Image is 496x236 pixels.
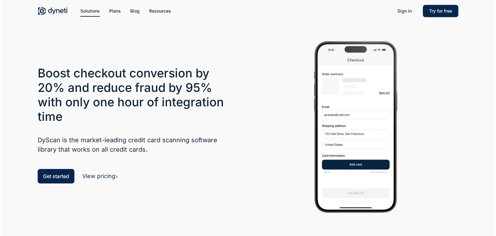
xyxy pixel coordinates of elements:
[149,8,171,14] a: Resources
[82,173,118,179] a: View pricing
[43,173,69,179] span: Get started
[38,135,234,154] h5: DyScan is the market-leading credit card scanning software library that works on all credit cards.
[391,6,418,16] a: Sign in
[38,6,68,16] img: Dyneti Technologies
[423,8,458,14] a: Try for free
[38,66,234,124] h3: Boost checkout conversion by 20% and reduce fraud by 95% with only one hour of integration time
[109,8,121,14] a: Plans
[38,169,74,183] a: Get started
[429,8,452,14] span: Try for free
[130,8,140,14] a: Blog
[397,8,412,14] span: Sign in
[80,8,100,14] a: Solutions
